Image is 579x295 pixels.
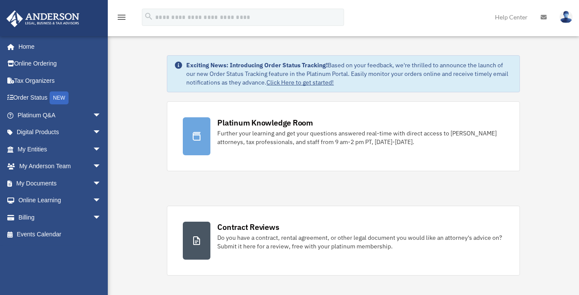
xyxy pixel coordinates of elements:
[217,222,279,232] div: Contract Reviews
[50,91,69,104] div: NEW
[6,175,114,192] a: My Documentsarrow_drop_down
[186,61,512,87] div: Based on your feedback, we're thrilled to announce the launch of our new Order Status Tracking fe...
[6,124,114,141] a: Digital Productsarrow_drop_down
[4,10,82,27] img: Anderson Advisors Platinum Portal
[93,175,110,192] span: arrow_drop_down
[6,141,114,158] a: My Entitiesarrow_drop_down
[217,117,313,128] div: Platinum Knowledge Room
[6,72,114,89] a: Tax Organizers
[217,233,504,251] div: Do you have a contract, rental agreement, or other legal document you would like an attorney's ad...
[6,192,114,209] a: Online Learningarrow_drop_down
[6,38,110,55] a: Home
[93,158,110,176] span: arrow_drop_down
[93,107,110,124] span: arrow_drop_down
[93,124,110,141] span: arrow_drop_down
[6,89,114,107] a: Order StatusNEW
[217,129,504,146] div: Further your learning and get your questions answered real-time with direct access to [PERSON_NAM...
[93,192,110,210] span: arrow_drop_down
[93,209,110,226] span: arrow_drop_down
[144,12,153,21] i: search
[116,15,127,22] a: menu
[6,107,114,124] a: Platinum Q&Aarrow_drop_down
[6,55,114,72] a: Online Ordering
[6,158,114,175] a: My Anderson Teamarrow_drop_down
[93,141,110,158] span: arrow_drop_down
[167,101,520,171] a: Platinum Knowledge Room Further your learning and get your questions answered real-time with dire...
[6,226,114,243] a: Events Calendar
[266,78,334,86] a: Click Here to get started!
[186,61,328,69] strong: Exciting News: Introducing Order Status Tracking!
[116,12,127,22] i: menu
[167,206,520,276] a: Contract Reviews Do you have a contract, rental agreement, or other legal document you would like...
[560,11,573,23] img: User Pic
[6,209,114,226] a: Billingarrow_drop_down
